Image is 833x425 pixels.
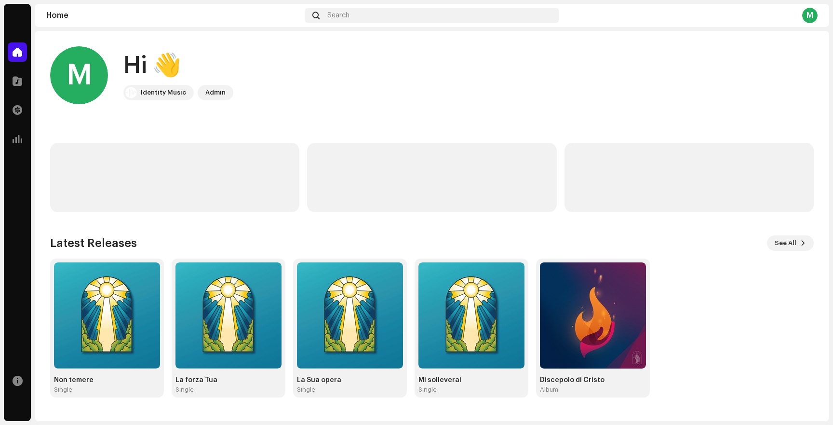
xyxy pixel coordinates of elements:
img: 7d330d86-f54b-46e6-b596-026f96449aba [540,262,646,369]
div: Admin [205,87,226,98]
div: Single [175,386,194,394]
div: Discepolo di Cristo [540,376,646,384]
img: 8934675a-b12c-496c-9c7d-c5c00a277fd3 [175,262,282,369]
div: M [802,8,818,23]
h3: Latest Releases [50,235,137,251]
div: Single [297,386,315,394]
img: bab98277-c45c-48ad-a5d8-bd2b56e2c8ec [297,262,403,369]
span: See All [775,233,796,253]
div: Single [418,386,437,394]
div: Mi solleverai [418,376,524,384]
div: Album [540,386,558,394]
button: See All [767,235,814,251]
div: Hi 👋 [123,50,233,81]
img: 0f74c21f-6d1c-4dbc-9196-dbddad53419e [125,87,137,98]
div: La forza Tua [175,376,282,384]
div: Home [46,12,301,19]
img: 6ebd6659-5017-4706-ab28-f1c4c46bb1a5 [418,262,524,369]
div: M [50,46,108,104]
div: Non temere [54,376,160,384]
div: Identity Music [141,87,186,98]
img: 00a5a342-700c-45c8-9057-329363b0d51f [54,262,160,369]
span: Search [327,12,349,19]
div: Single [54,386,72,394]
div: La Sua opera [297,376,403,384]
